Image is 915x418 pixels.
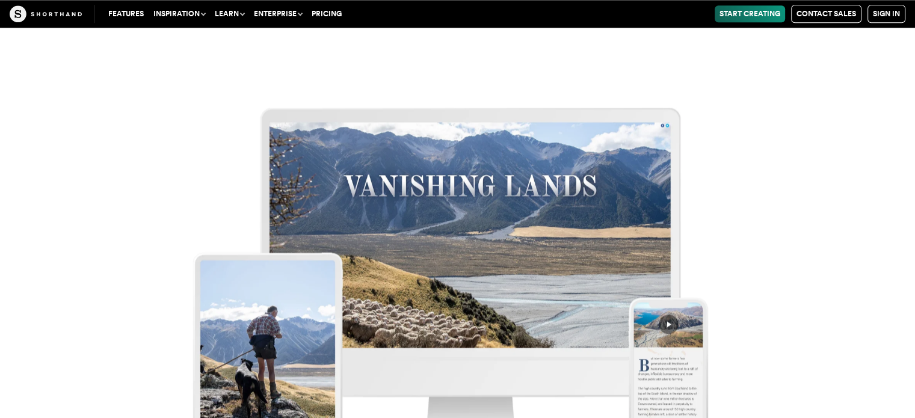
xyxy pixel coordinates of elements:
[249,5,307,22] button: Enterprise
[103,5,149,22] a: Features
[149,5,210,22] button: Inspiration
[791,5,861,23] a: Contact Sales
[210,5,249,22] button: Learn
[715,5,785,22] a: Start Creating
[10,5,82,22] img: The Craft
[867,5,905,23] a: Sign in
[307,5,347,22] a: Pricing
